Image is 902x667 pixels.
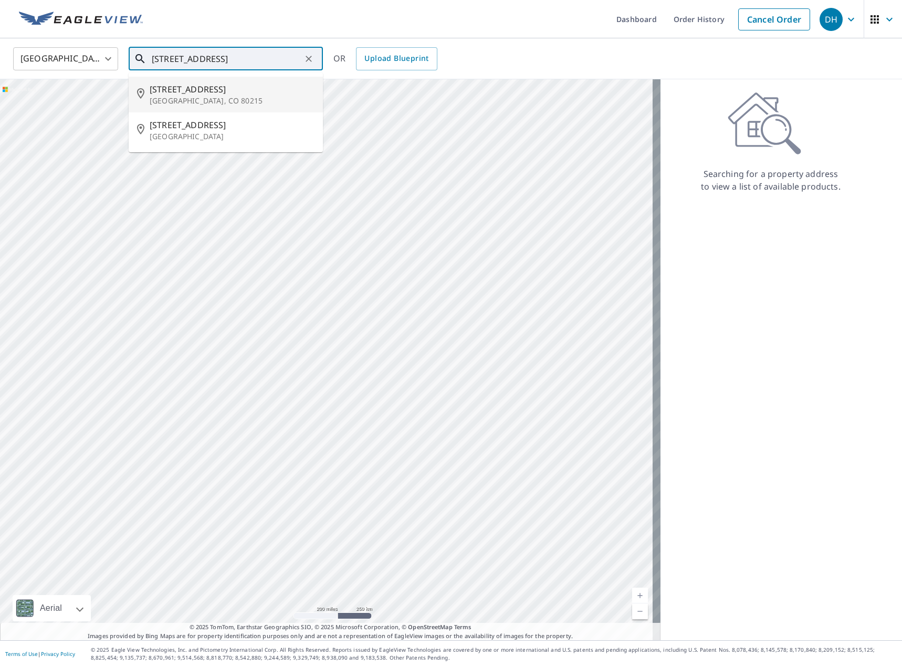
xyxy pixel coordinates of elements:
span: [STREET_ADDRESS] [150,119,314,131]
span: Upload Blueprint [364,52,428,65]
a: Current Level 5, Zoom Out [632,603,648,619]
p: [GEOGRAPHIC_DATA] [150,131,314,142]
a: Terms [454,623,471,631]
a: Upload Blueprint [356,47,437,70]
a: Cancel Order [738,8,810,30]
input: Search by address or latitude-longitude [152,44,301,74]
a: Current Level 5, Zoom In [632,588,648,603]
a: Privacy Policy [41,650,75,658]
button: Clear [301,51,316,66]
div: Aerial [13,595,91,621]
div: [GEOGRAPHIC_DATA] [13,44,118,74]
a: Terms of Use [5,650,38,658]
div: DH [820,8,843,31]
span: © 2025 TomTom, Earthstar Geographics SIO, © 2025 Microsoft Corporation, © [190,623,471,632]
span: [STREET_ADDRESS] [150,83,314,96]
p: © 2025 Eagle View Technologies, Inc. and Pictometry International Corp. All Rights Reserved. Repo... [91,646,897,662]
p: Searching for a property address to view a list of available products. [700,168,841,193]
img: EV Logo [19,12,143,27]
p: | [5,651,75,657]
div: OR [333,47,437,70]
div: Aerial [37,595,65,621]
a: OpenStreetMap [408,623,452,631]
p: [GEOGRAPHIC_DATA], CO 80215 [150,96,314,106]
